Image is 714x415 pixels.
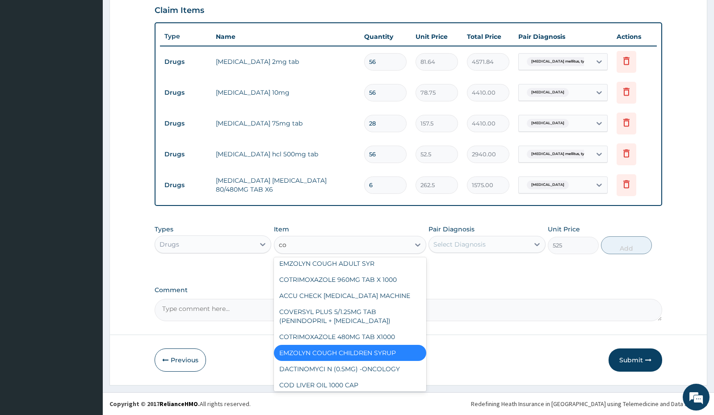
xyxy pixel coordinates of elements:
[274,256,426,272] div: EMZOLYN COUGH ADULT SYR
[609,348,662,372] button: Submit
[4,244,170,275] textarea: Type your message and hit 'Enter'
[274,377,426,393] div: COD LIVER OIL 1000 CAP
[274,225,289,234] label: Item
[548,225,580,234] label: Unit Price
[514,28,612,46] th: Pair Diagnosis
[211,28,360,46] th: Name
[274,272,426,288] div: COTRIMOXAZOLE 960MG TAB X 1000
[211,53,360,71] td: [MEDICAL_DATA] 2mg tab
[211,145,360,163] td: [MEDICAL_DATA] hcl 500mg tab
[160,400,198,408] a: RelianceHMO
[527,119,569,128] span: [MEDICAL_DATA]
[612,28,657,46] th: Actions
[155,348,206,372] button: Previous
[160,146,211,163] td: Drugs
[527,150,610,159] span: [MEDICAL_DATA] mellitus, type unspec...
[360,28,411,46] th: Quantity
[211,114,360,132] td: [MEDICAL_DATA] 75mg tab
[17,45,36,67] img: d_794563401_company_1708531726252_794563401
[160,84,211,101] td: Drugs
[155,6,204,16] h3: Claim Items
[527,57,610,66] span: [MEDICAL_DATA] mellitus, type unspec...
[211,172,360,198] td: [MEDICAL_DATA] [MEDICAL_DATA] 80/480MG TAB X6
[160,54,211,70] td: Drugs
[103,392,714,415] footer: All rights reserved.
[411,28,462,46] th: Unit Price
[428,225,475,234] label: Pair Diagnosis
[160,177,211,193] td: Drugs
[462,28,514,46] th: Total Price
[274,329,426,345] div: COTRIMOXAZOLE 480MG TAB X1000
[274,288,426,304] div: ACCU CHECK [MEDICAL_DATA] MACHINE
[155,286,662,294] label: Comment
[527,180,569,189] span: [MEDICAL_DATA]
[52,113,123,203] span: We're online!
[274,361,426,377] div: DACTINOMYCI N (0.5MG) -ONCOLOGY
[601,236,652,254] button: Add
[433,240,486,249] div: Select Diagnosis
[274,304,426,329] div: COVERSYL PLUS 5/1.25MG TAB (PENINDOPRIL + [MEDICAL_DATA])
[160,240,179,249] div: Drugs
[160,115,211,132] td: Drugs
[527,88,569,97] span: [MEDICAL_DATA]
[160,28,211,45] th: Type
[274,345,426,361] div: EMZOLYN COUGH CHILDREN SYRUP
[46,50,150,62] div: Chat with us now
[211,84,360,101] td: [MEDICAL_DATA] 10mg
[471,399,707,408] div: Redefining Heath Insurance in [GEOGRAPHIC_DATA] using Telemedicine and Data Science!
[155,226,173,233] label: Types
[109,400,200,408] strong: Copyright © 2017 .
[147,4,168,26] div: Minimize live chat window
